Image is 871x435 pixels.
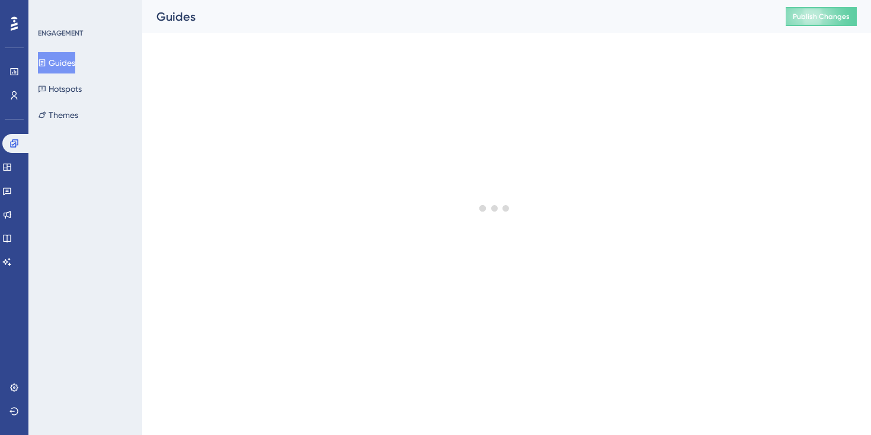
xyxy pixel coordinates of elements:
[38,52,75,73] button: Guides
[786,7,857,26] button: Publish Changes
[793,12,850,21] span: Publish Changes
[38,28,83,38] div: ENGAGEMENT
[38,104,78,126] button: Themes
[156,8,756,25] div: Guides
[38,78,82,100] button: Hotspots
